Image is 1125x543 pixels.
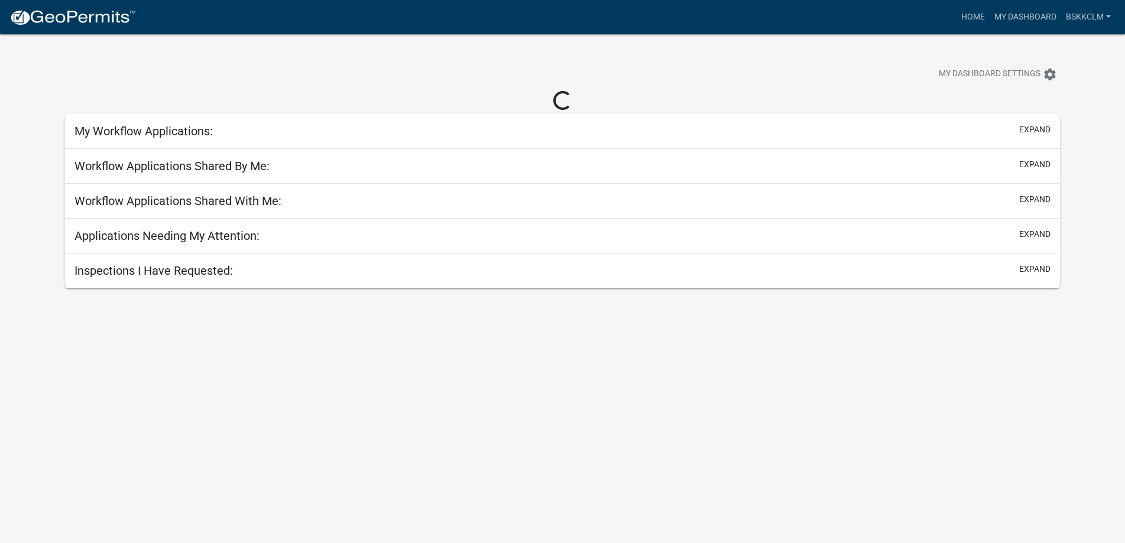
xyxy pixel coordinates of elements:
[74,159,270,173] h5: Workflow Applications Shared By Me:
[1019,158,1051,171] button: expand
[939,67,1040,82] span: My Dashboard Settings
[1043,67,1057,82] i: settings
[74,264,233,278] h5: Inspections I Have Requested:
[1019,193,1051,206] button: expand
[74,194,281,208] h5: Workflow Applications Shared With Me:
[990,6,1061,28] a: My Dashboard
[1019,263,1051,275] button: expand
[74,229,260,243] h5: Applications Needing My Attention:
[1019,123,1051,136] button: expand
[929,63,1066,86] button: My Dashboard Settingssettings
[1061,6,1116,28] a: BSKKclm
[74,124,213,138] h5: My Workflow Applications:
[1019,228,1051,240] button: expand
[957,6,990,28] a: Home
